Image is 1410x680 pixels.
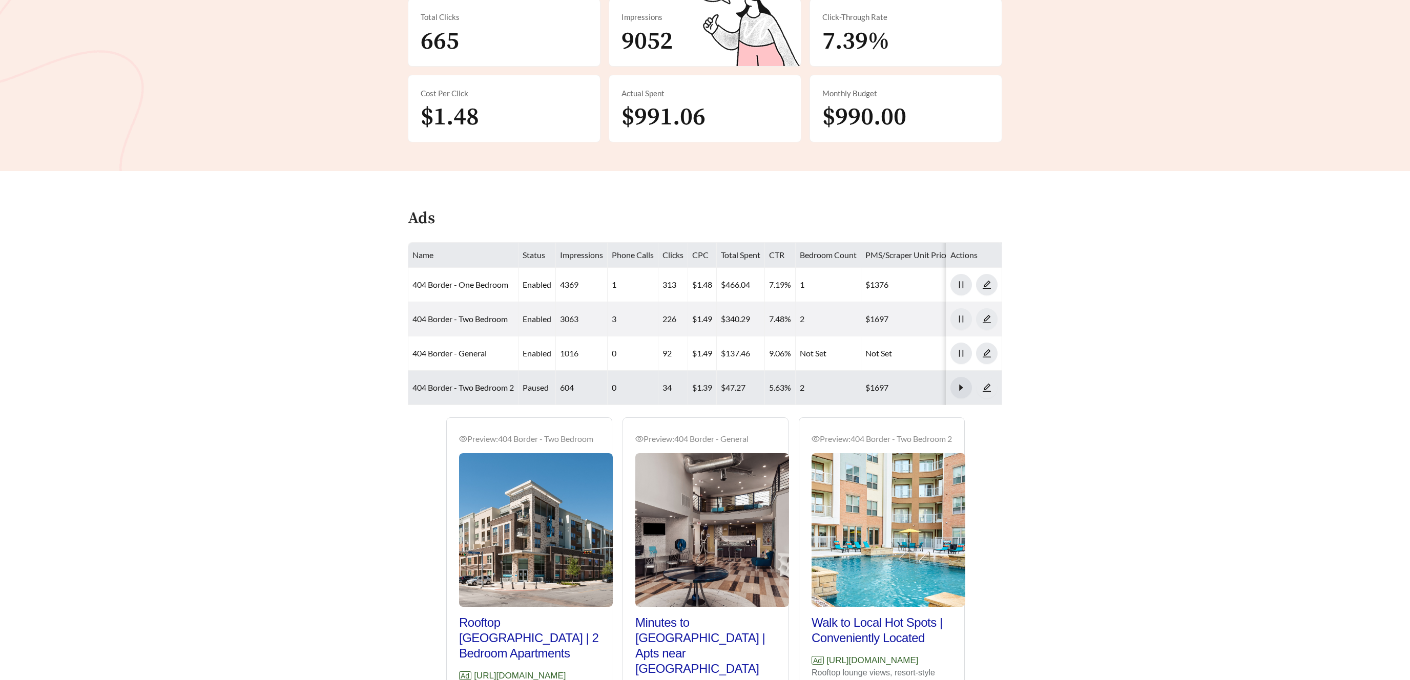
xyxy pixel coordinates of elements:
[658,302,688,336] td: 226
[861,336,953,371] td: Not Set
[523,348,551,358] span: enabled
[796,243,861,268] th: Bedroom Count
[556,302,608,336] td: 3063
[523,280,551,289] span: enabled
[796,268,861,302] td: 1
[608,268,658,302] td: 1
[950,343,972,364] button: pause
[717,302,765,336] td: $340.29
[621,26,673,57] span: 9052
[635,453,789,607] img: Preview_404 Border - General
[976,274,998,295] button: edit
[765,268,796,302] td: 7.19%
[621,88,789,99] div: Actual Spent
[861,302,953,336] td: $1697
[976,383,998,392] a: edit
[796,302,861,336] td: 2
[408,210,435,228] h4: Ads
[822,102,906,133] span: $990.00
[822,26,889,57] span: 7.39%
[946,243,1002,268] th: Actions
[976,348,998,358] a: edit
[459,453,613,607] img: Preview_404 Border - Two Bedroom
[977,349,997,358] span: edit
[688,302,717,336] td: $1.49
[717,243,765,268] th: Total Spent
[976,377,998,398] button: edit
[977,314,997,324] span: edit
[765,302,796,336] td: 7.48%
[861,268,953,302] td: $1376
[977,383,997,392] span: edit
[608,243,658,268] th: Phone Calls
[812,453,965,607] img: Preview_404 Border - Two Bedroom 2
[635,615,776,676] h2: Minutes to [GEOGRAPHIC_DATA] | Apts near [GEOGRAPHIC_DATA]
[459,433,599,445] div: Preview: 404 Border - Two Bedroom
[717,336,765,371] td: $137.46
[796,371,861,405] td: 2
[861,371,953,405] td: $1697
[976,343,998,364] button: edit
[765,336,796,371] td: 9.06%
[951,280,971,289] span: pause
[421,88,588,99] div: Cost Per Click
[769,250,784,260] span: CTR
[519,243,556,268] th: Status
[658,268,688,302] td: 313
[812,615,952,646] h2: Walk to Local Hot Spots | Conveniently Located
[556,371,608,405] td: 604
[408,243,519,268] th: Name
[976,308,998,330] button: edit
[412,314,508,324] a: 404 Border - Two Bedroom
[421,102,479,133] span: $1.48
[421,26,459,57] span: 665
[635,435,644,443] span: eye
[608,371,658,405] td: 0
[822,11,989,23] div: Click-Through Rate
[692,250,709,260] span: CPC
[812,656,824,665] span: Ad
[951,383,971,392] span: caret-right
[796,336,861,371] td: Not Set
[950,377,972,398] button: caret-right
[976,280,998,289] a: edit
[812,435,820,443] span: eye
[556,243,608,268] th: Impressions
[621,11,789,23] div: Impressions
[822,88,989,99] div: Monthly Budget
[951,314,971,324] span: pause
[459,671,471,680] span: Ad
[812,433,952,445] div: Preview: 404 Border - Two Bedroom 2
[977,280,997,289] span: edit
[950,274,972,295] button: pause
[717,268,765,302] td: $466.04
[459,435,467,443] span: eye
[976,314,998,324] a: edit
[717,371,765,405] td: $47.27
[608,302,658,336] td: 3
[658,336,688,371] td: 92
[412,348,487,358] a: 404 Border - General
[861,243,953,268] th: PMS/Scraper Unit Price
[412,383,514,392] a: 404 Border - Two Bedroom 2
[812,654,952,667] p: [URL][DOMAIN_NAME]
[412,280,508,289] a: 404 Border - One Bedroom
[635,433,776,445] div: Preview: 404 Border - General
[621,102,706,133] span: $991.06
[556,336,608,371] td: 1016
[523,314,551,324] span: enabled
[523,383,549,392] span: paused
[658,371,688,405] td: 34
[421,11,588,23] div: Total Clicks
[951,349,971,358] span: pause
[556,268,608,302] td: 4369
[688,268,717,302] td: $1.48
[950,308,972,330] button: pause
[765,371,796,405] td: 5.63%
[688,371,717,405] td: $1.39
[688,336,717,371] td: $1.49
[608,336,658,371] td: 0
[658,243,688,268] th: Clicks
[459,615,599,661] h2: Rooftop [GEOGRAPHIC_DATA] | 2 Bedroom Apartments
